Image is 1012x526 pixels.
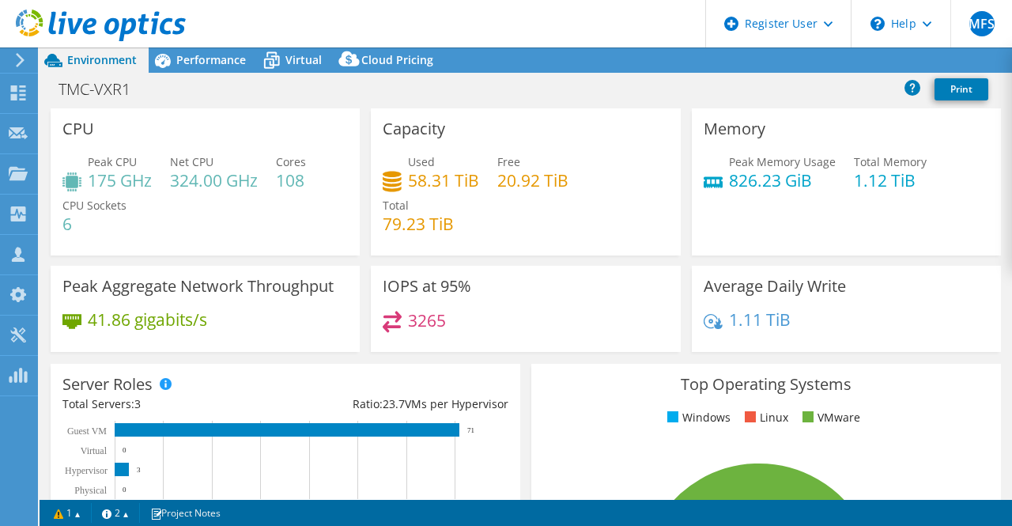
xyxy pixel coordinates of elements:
text: 0 [123,446,126,454]
li: Windows [663,409,731,426]
text: Guest VM [67,426,107,437]
span: Peak CPU [88,154,137,169]
text: 3 [137,466,141,474]
h4: 1.12 TiB [854,172,927,189]
li: VMware [799,409,860,426]
h3: CPU [62,120,94,138]
div: Total Servers: [62,395,285,413]
span: 23.7 [383,396,405,411]
span: Net CPU [170,154,213,169]
text: 71 [467,426,474,434]
span: Free [497,154,520,169]
text: Physical [74,485,107,496]
h4: 1.11 TiB [729,311,791,328]
a: Project Notes [139,503,232,523]
span: Used [408,154,435,169]
span: 3 [134,396,141,411]
span: Virtual [285,52,322,67]
h4: 175 GHz [88,172,152,189]
h4: 79.23 TiB [383,215,454,233]
h3: Capacity [383,120,445,138]
a: 2 [91,503,140,523]
span: MFS [969,11,995,36]
text: 0 [123,486,126,494]
h1: TMC-VXR1 [51,81,155,98]
text: Hypervisor [65,465,108,476]
h4: 20.92 TiB [497,172,568,189]
h4: 826.23 GiB [729,172,836,189]
h4: 58.31 TiB [408,172,479,189]
li: Linux [741,409,788,426]
span: Total Memory [854,154,927,169]
a: 1 [43,503,92,523]
h3: Top Operating Systems [543,376,989,393]
span: Total [383,198,409,213]
h3: Average Daily Write [704,278,846,295]
h4: 41.86 gigabits/s [88,311,207,328]
div: Ratio: VMs per Hypervisor [285,395,508,413]
h4: 324.00 GHz [170,172,258,189]
h3: Server Roles [62,376,153,393]
h4: 108 [276,172,306,189]
svg: \n [870,17,885,31]
a: Print [935,78,988,100]
span: Peak Memory Usage [729,154,836,169]
h4: 6 [62,215,126,233]
span: Performance [176,52,246,67]
text: Virtual [81,445,108,456]
span: Cloud Pricing [361,52,433,67]
span: CPU Sockets [62,198,126,213]
h3: Memory [704,120,765,138]
h3: IOPS at 95% [383,278,471,295]
h4: 3265 [408,312,446,329]
h3: Peak Aggregate Network Throughput [62,278,334,295]
span: Cores [276,154,306,169]
span: Environment [67,52,137,67]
